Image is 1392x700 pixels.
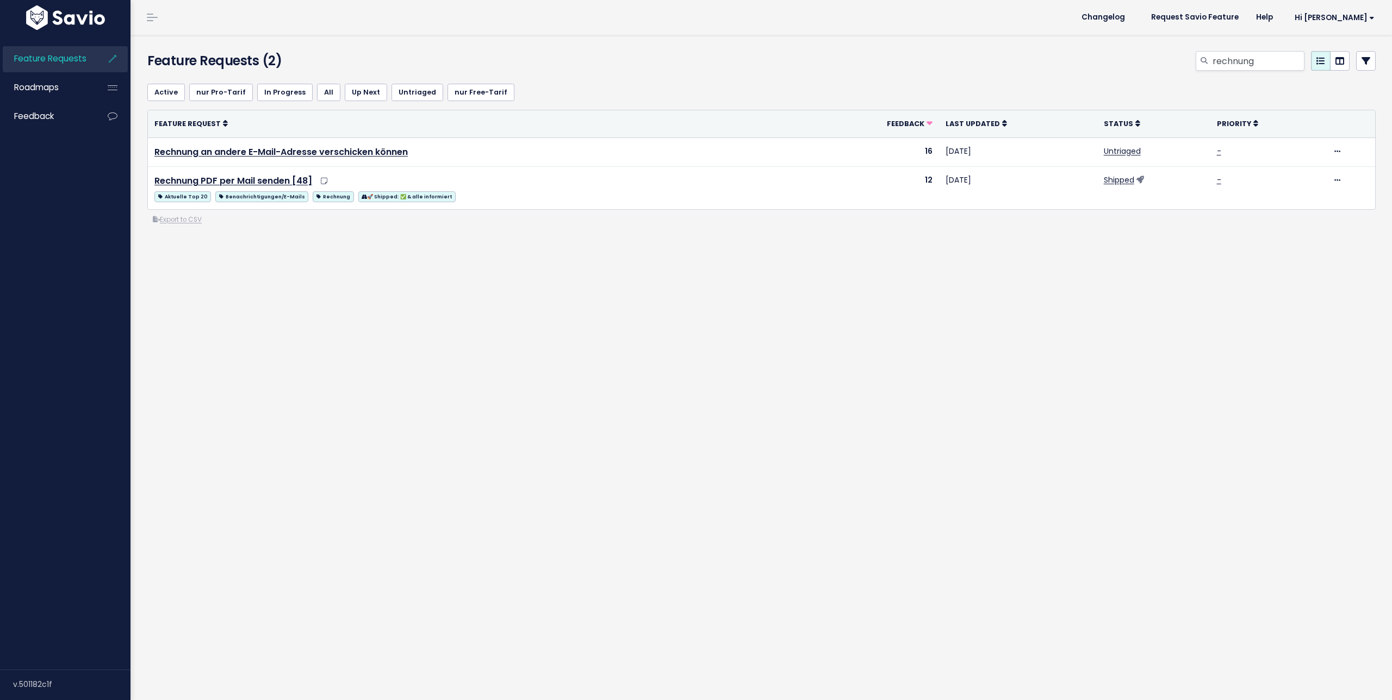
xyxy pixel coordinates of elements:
[1217,119,1251,128] span: Priority
[257,84,313,101] a: In Progress
[358,189,456,203] a: 🚀 Shipped: ✅ & alle informiert
[1217,118,1258,129] a: Priority
[14,53,86,64] span: Feature Requests
[189,84,253,101] a: nur Pro-Tarif
[154,118,228,129] a: Feature Request
[154,174,312,187] a: Rechnung PDF per Mail senden [48]
[946,118,1007,129] a: Last Updated
[358,191,456,202] span: 🚀 Shipped: ✅ & alle informiert
[1295,14,1375,22] span: Hi [PERSON_NAME]
[14,110,54,122] span: Feedback
[939,167,1097,209] td: [DATE]
[215,189,308,203] a: Benachrichtigungen/E-Mails
[1104,118,1140,129] a: Status
[391,84,443,101] a: Untriaged
[1104,146,1141,157] a: Untriaged
[147,84,1376,101] ul: Filter feature requests
[1217,146,1221,157] a: -
[14,82,59,93] span: Roadmaps
[1142,9,1247,26] a: Request Savio Feature
[313,191,353,202] span: Rechnung
[815,137,939,167] td: 16
[154,146,408,158] a: Rechnung an andere E-Mail-Adresse verschicken können
[153,215,202,224] a: Export to CSV
[815,167,939,209] td: 12
[1282,9,1383,26] a: Hi [PERSON_NAME]
[1217,174,1221,185] a: -
[1247,9,1282,26] a: Help
[1211,51,1304,71] input: Search features...
[3,75,90,100] a: Roadmaps
[147,51,546,71] h4: Feature Requests (2)
[313,189,353,203] a: Rechnung
[3,46,90,71] a: Feature Requests
[23,5,108,30] img: logo-white.9d6f32f41409.svg
[345,84,387,101] a: Up Next
[3,104,90,129] a: Feedback
[1104,119,1133,128] span: Status
[1082,14,1125,21] span: Changelog
[13,670,130,698] div: v.501182c1f
[154,189,211,203] a: Aktuelle Top 20
[154,119,221,128] span: Feature Request
[1104,174,1134,185] a: Shipped
[946,119,1000,128] span: Last Updated
[887,118,933,129] a: Feedback
[317,84,340,101] a: All
[154,191,211,202] span: Aktuelle Top 20
[887,119,924,128] span: Feedback
[939,137,1097,167] td: [DATE]
[215,191,308,202] span: Benachrichtigungen/E-Mails
[448,84,514,101] a: nur Free-Tarif
[147,84,185,101] a: Active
